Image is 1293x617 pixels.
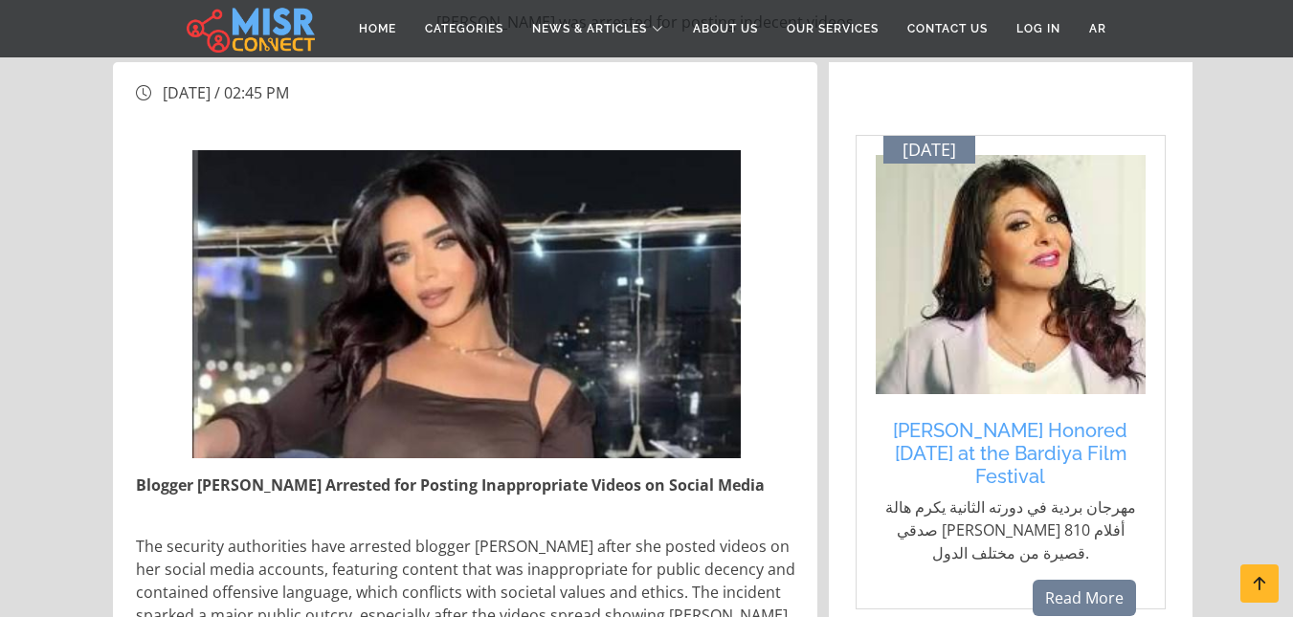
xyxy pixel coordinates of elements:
a: Our Services [772,11,893,47]
span: News & Articles [532,20,647,37]
a: News & Articles [518,11,679,47]
span: [DATE] [903,140,956,161]
img: main.misr_connect [187,5,315,53]
p: مهرجان بردية في دورته الثانية يكرم هالة صدقي [PERSON_NAME] 810 أفلام قصيرة من مختلف الدول. [885,496,1136,564]
a: About Us [679,11,772,47]
strong: Blogger [PERSON_NAME] Arrested for Posting Inappropriate Videos on Social Media [136,474,765,496]
img: هالة صدقي في حفل تكريم مهرجان بردية السينمائي بدار الأوبرا. [876,155,1146,394]
a: Home [345,11,411,47]
a: Log in [1002,11,1075,47]
span: [DATE] / 02:45 PM [163,82,289,103]
a: Read More [1033,580,1136,616]
a: [PERSON_NAME] Honored [DATE] at the Bardiya Film Festival [885,419,1136,488]
a: Categories [411,11,518,47]
a: Contact Us [893,11,1002,47]
img: هاجر سليم في التحقيقات بعد القبض عليها. [192,150,741,459]
a: AR [1075,11,1121,47]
